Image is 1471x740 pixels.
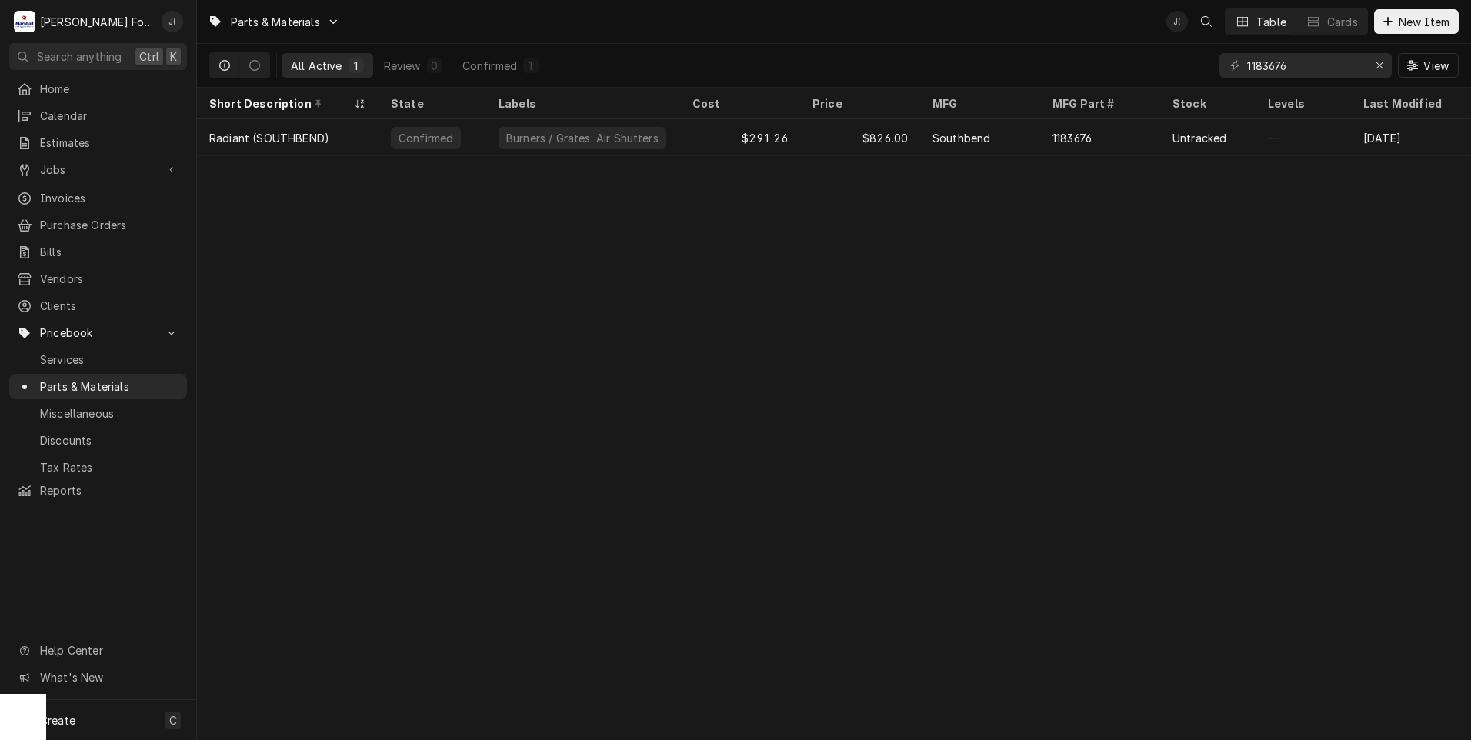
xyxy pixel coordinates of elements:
[680,119,800,156] div: $291.26
[40,14,153,30] div: [PERSON_NAME] Food Equipment Service
[209,130,329,146] div: Radiant (SOUTHBEND)
[40,135,179,151] span: Estimates
[40,298,179,314] span: Clients
[1420,58,1452,74] span: View
[162,11,183,32] div: Jeff Debigare (109)'s Avatar
[9,478,187,503] a: Reports
[209,95,351,112] div: Short Description
[139,48,159,65] span: Ctrl
[397,130,455,146] div: Confirmed
[40,325,156,341] span: Pricebook
[40,271,179,287] span: Vendors
[692,95,785,112] div: Cost
[14,11,35,32] div: M
[1172,95,1240,112] div: Stock
[505,130,660,146] div: Burners / Grates: Air Shutters
[1256,119,1351,156] div: —
[40,244,179,260] span: Bills
[1398,53,1459,78] button: View
[9,157,187,182] a: Go to Jobs
[932,130,990,146] div: Southbend
[162,11,183,32] div: J(
[1367,53,1392,78] button: Erase input
[1268,95,1336,112] div: Levels
[391,95,471,112] div: State
[40,108,179,124] span: Calendar
[9,212,187,238] a: Purchase Orders
[40,217,179,233] span: Purchase Orders
[9,103,187,128] a: Calendar
[9,638,187,663] a: Go to Help Center
[812,95,905,112] div: Price
[1172,130,1226,146] div: Untracked
[1247,53,1363,78] input: Keyword search
[169,712,177,728] span: C
[231,14,320,30] span: Parts & Materials
[14,11,35,32] div: Marshall Food Equipment Service's Avatar
[40,405,179,422] span: Miscellaneous
[9,374,187,399] a: Parts & Materials
[384,58,421,74] div: Review
[1351,119,1471,156] div: [DATE]
[40,378,179,395] span: Parts & Materials
[202,9,346,35] a: Go to Parts & Materials
[1256,14,1286,30] div: Table
[1327,14,1358,30] div: Cards
[9,43,187,70] button: Search anythingCtrlK
[9,320,187,345] a: Go to Pricebook
[526,58,535,74] div: 1
[1052,95,1145,112] div: MFG Part #
[1374,9,1459,34] button: New Item
[499,95,668,112] div: Labels
[352,58,361,74] div: 1
[1166,11,1188,32] div: Jeff Debigare (109)'s Avatar
[40,459,179,475] span: Tax Rates
[9,293,187,318] a: Clients
[40,669,178,685] span: What's New
[9,76,187,102] a: Home
[40,162,156,178] span: Jobs
[462,58,517,74] div: Confirmed
[9,665,187,690] a: Go to What's New
[9,239,187,265] a: Bills
[291,58,342,74] div: All Active
[9,185,187,211] a: Invoices
[40,714,75,727] span: Create
[9,428,187,453] a: Discounts
[932,95,1025,112] div: MFG
[40,642,178,658] span: Help Center
[40,482,179,498] span: Reports
[40,81,179,97] span: Home
[1363,95,1456,112] div: Last Modified
[9,455,187,480] a: Tax Rates
[37,48,122,65] span: Search anything
[9,266,187,292] a: Vendors
[9,401,187,426] a: Miscellaneous
[9,130,187,155] a: Estimates
[1052,130,1092,146] div: 1183676
[170,48,177,65] span: K
[40,352,179,368] span: Services
[9,347,187,372] a: Services
[430,58,439,74] div: 0
[1396,14,1453,30] span: New Item
[1166,11,1188,32] div: J(
[800,119,920,156] div: $826.00
[40,432,179,448] span: Discounts
[40,190,179,206] span: Invoices
[1194,9,1219,34] button: Open search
